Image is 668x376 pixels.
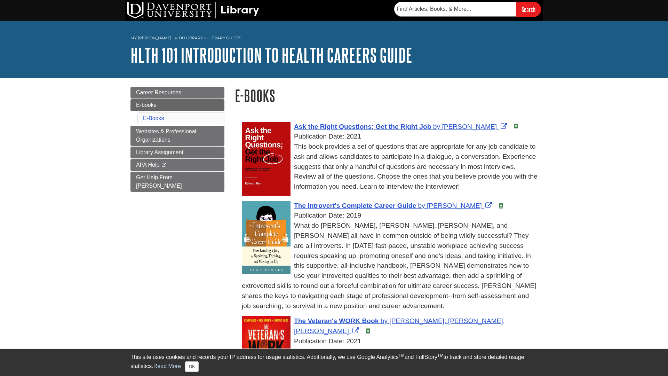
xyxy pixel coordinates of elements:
[294,123,431,130] span: Ask the Right Questions; Get the Right Job
[242,132,538,142] div: Publication Date: 2021
[136,174,182,189] span: Get Help From [PERSON_NAME]
[418,202,425,209] span: by
[294,317,505,335] span: [PERSON_NAME]; [PERSON_NAME]; [PERSON_NAME]
[427,202,482,209] span: [PERSON_NAME]
[242,211,538,221] div: Publication Date: 2019
[513,124,519,129] img: e-Book
[130,172,224,192] a: Get Help From [PERSON_NAME]
[394,2,541,17] form: Searches DU Library's articles, books, and more
[498,203,504,209] img: e-Book
[161,163,167,167] i: This link opens in a new window
[394,2,516,16] input: Find Articles, Books, & More...
[130,87,224,99] a: Career Resources
[294,123,509,130] a: Link opens in new window
[242,221,538,311] div: What do [PERSON_NAME], [PERSON_NAME], [PERSON_NAME], and [PERSON_NAME] all have in common outside...
[136,162,159,168] span: APA Help
[365,328,371,334] img: e-Book
[130,35,172,41] a: My [PERSON_NAME]
[242,122,291,196] img: Cover Art
[130,99,224,111] a: E-books
[130,147,224,158] a: Library Assignment
[179,36,203,40] a: DU Library
[153,363,181,369] a: Read More
[130,44,412,66] a: HLTH 101 Introduction to Health Careers Guide
[442,123,497,130] span: [PERSON_NAME]
[130,126,224,146] a: Websites & Professional Organizations
[143,115,164,121] a: E-Books
[516,2,541,17] input: Search
[136,89,181,95] span: Career Resources
[130,353,538,372] div: This site uses cookies and records your IP address for usage statistics. Additionally, we use Goo...
[130,33,538,45] nav: breadcrumb
[242,201,291,274] img: Cover Art
[136,149,183,155] span: Library Assignment
[294,317,379,324] span: The Veteran's WORK Book
[127,2,259,18] img: DU Library
[136,128,196,143] span: Websites & Professional Organizations
[433,123,440,130] span: by
[294,202,416,209] span: The Introvert's Complete Career Guide
[294,317,505,335] a: Link opens in new window
[381,317,388,324] span: by
[398,353,404,358] sup: TM
[294,202,494,209] a: Link opens in new window
[208,36,241,40] a: Library Guides
[242,336,538,346] div: Publication Date: 2021
[242,142,538,192] div: This book provides a set of questions that are appropriate for any job candidate to ask and allow...
[136,102,157,108] span: E-books
[437,353,443,358] sup: TM
[185,361,199,372] button: Close
[235,87,538,104] h1: E-books
[130,87,224,192] div: Guide Page Menu
[130,159,224,171] a: APA Help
